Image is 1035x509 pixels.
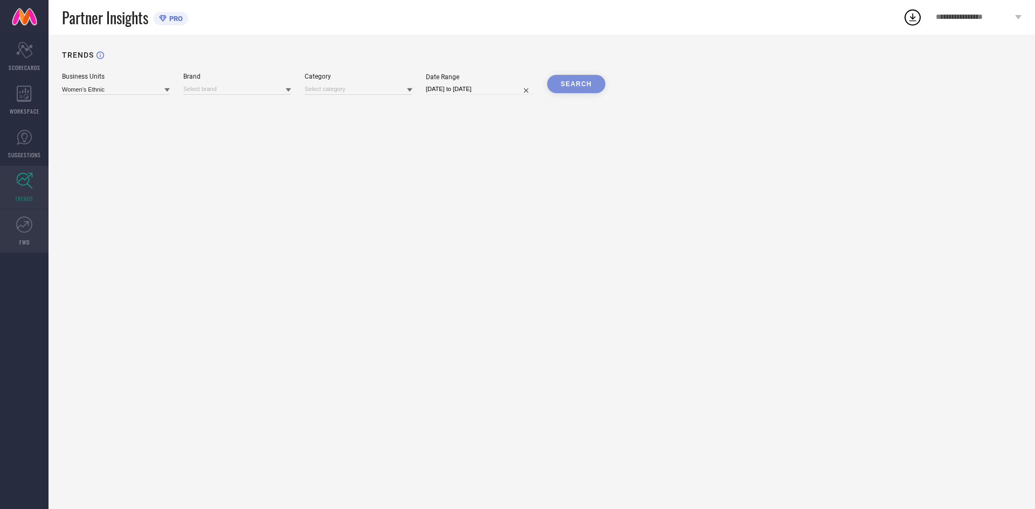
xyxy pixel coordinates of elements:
[19,238,30,246] span: FWD
[62,73,170,80] div: Business Units
[62,6,148,29] span: Partner Insights
[10,107,39,115] span: WORKSPACE
[426,83,534,95] input: Select date range
[15,194,33,203] span: TRENDS
[305,83,412,95] input: Select category
[426,73,534,81] div: Date Range
[9,64,40,72] span: SCORECARDS
[183,83,291,95] input: Select brand
[167,15,183,23] span: PRO
[183,73,291,80] div: Brand
[62,51,94,59] h1: TRENDS
[8,151,41,159] span: SUGGESTIONS
[305,73,412,80] div: Category
[903,8,922,27] div: Open download list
